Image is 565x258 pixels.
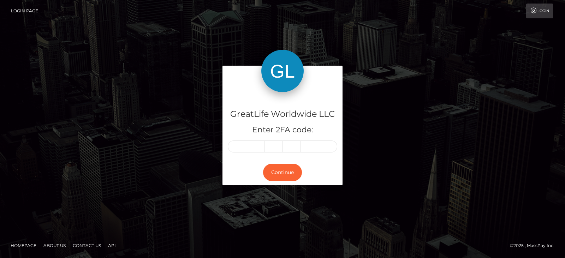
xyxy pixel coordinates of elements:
[263,164,302,181] button: Continue
[261,50,304,92] img: GreatLife Worldwide LLC
[41,240,69,251] a: About Us
[11,4,38,18] a: Login Page
[8,240,39,251] a: Homepage
[228,108,337,120] h4: GreatLife Worldwide LLC
[526,4,553,18] a: Login
[70,240,104,251] a: Contact Us
[510,242,560,250] div: © 2025 , MassPay Inc.
[228,125,337,136] h5: Enter 2FA code:
[105,240,119,251] a: API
